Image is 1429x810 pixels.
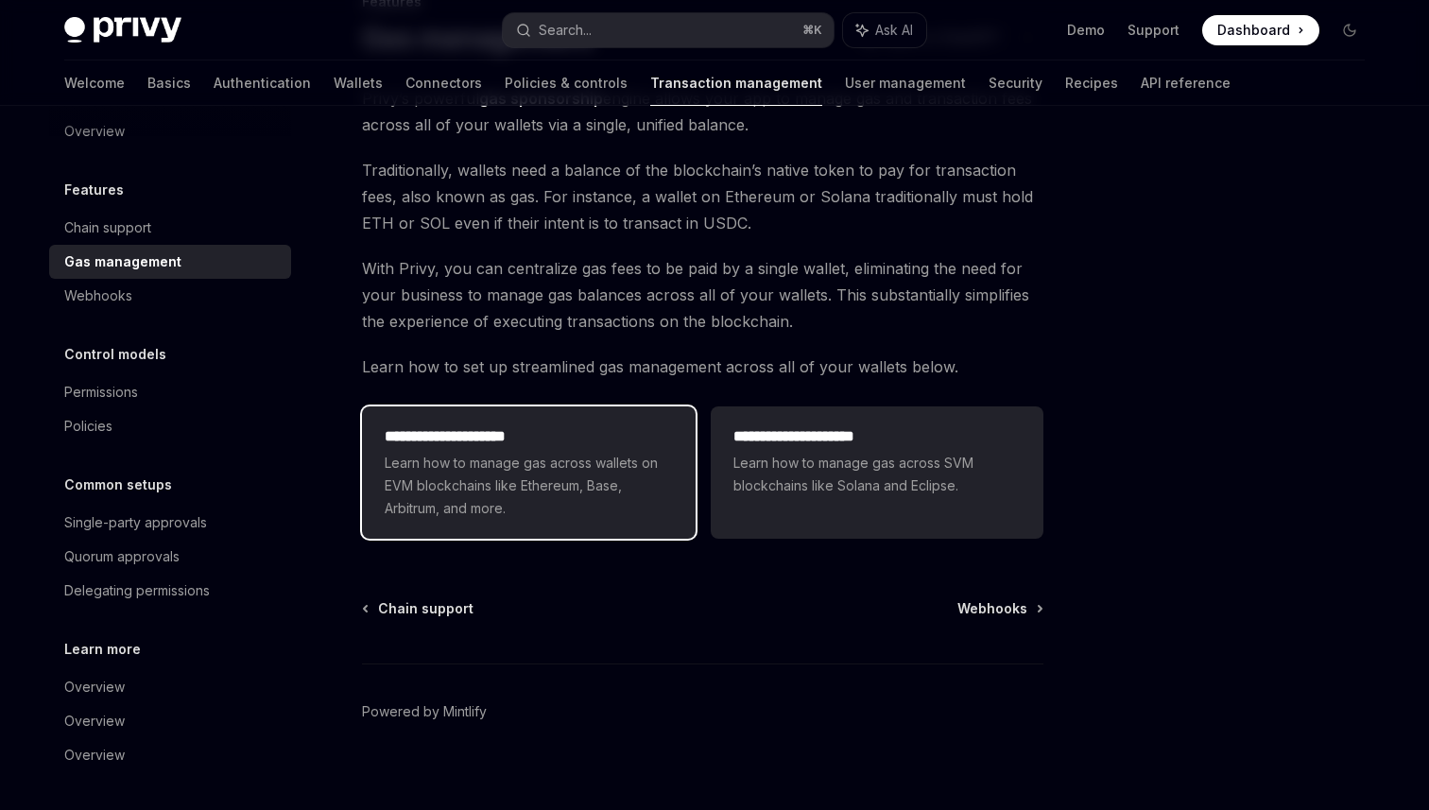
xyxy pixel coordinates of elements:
div: Overview [64,710,125,732]
button: Search...⌘K [503,13,834,47]
a: API reference [1141,60,1231,106]
span: Webhooks [957,599,1027,618]
a: Wallets [334,60,383,106]
div: Quorum approvals [64,545,180,568]
a: Delegating permissions [49,574,291,608]
a: **** **** **** **** *Learn how to manage gas across SVM blockchains like Solana and Eclipse. [711,406,1043,539]
span: Dashboard [1217,21,1290,40]
a: Security [989,60,1042,106]
div: Policies [64,415,112,438]
h5: Features [64,179,124,201]
a: Policies [49,409,291,443]
div: Webhooks [64,284,132,307]
a: Transaction management [650,60,822,106]
span: Learn how to set up streamlined gas management across all of your wallets below. [362,353,1043,380]
span: Learn how to manage gas across SVM blockchains like Solana and Eclipse. [733,452,1021,497]
a: Connectors [405,60,482,106]
span: Learn how to manage gas across wallets on EVM blockchains like Ethereum, Base, Arbitrum, and more. [385,452,672,520]
div: Single-party approvals [64,511,207,534]
a: Chain support [364,599,473,618]
a: Demo [1067,21,1105,40]
div: Permissions [64,381,138,404]
a: Webhooks [957,599,1042,618]
a: Dashboard [1202,15,1319,45]
div: Search... [539,19,592,42]
span: Ask AI [875,21,913,40]
h5: Learn more [64,638,141,661]
a: Overview [49,738,291,772]
a: Recipes [1065,60,1118,106]
a: Chain support [49,211,291,245]
button: Toggle dark mode [1334,15,1365,45]
a: Quorum approvals [49,540,291,574]
a: Welcome [64,60,125,106]
span: With Privy, you can centralize gas fees to be paid by a single wallet, eliminating the need for y... [362,255,1043,335]
a: Single-party approvals [49,506,291,540]
span: ⌘ K [802,23,822,38]
div: Overview [64,744,125,767]
a: Gas management [49,245,291,279]
img: dark logo [64,17,181,43]
a: Basics [147,60,191,106]
a: Authentication [214,60,311,106]
a: User management [845,60,966,106]
div: Overview [64,676,125,698]
a: Support [1128,21,1179,40]
a: Webhooks [49,279,291,313]
a: Overview [49,704,291,738]
span: Privy’s powerful engine allows your app to manage gas and transaction fees across all of your wal... [362,85,1043,138]
button: Ask AI [843,13,926,47]
div: Chain support [64,216,151,239]
a: Permissions [49,375,291,409]
a: Overview [49,670,291,704]
a: **** **** **** **** *Learn how to manage gas across wallets on EVM blockchains like Ethereum, Bas... [362,406,695,539]
h5: Common setups [64,474,172,496]
a: Powered by Mintlify [362,702,487,721]
div: Gas management [64,250,181,273]
a: Policies & controls [505,60,628,106]
span: Traditionally, wallets need a balance of the blockchain’s native token to pay for transaction fee... [362,157,1043,236]
h5: Control models [64,343,166,366]
span: Chain support [378,599,473,618]
div: Delegating permissions [64,579,210,602]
